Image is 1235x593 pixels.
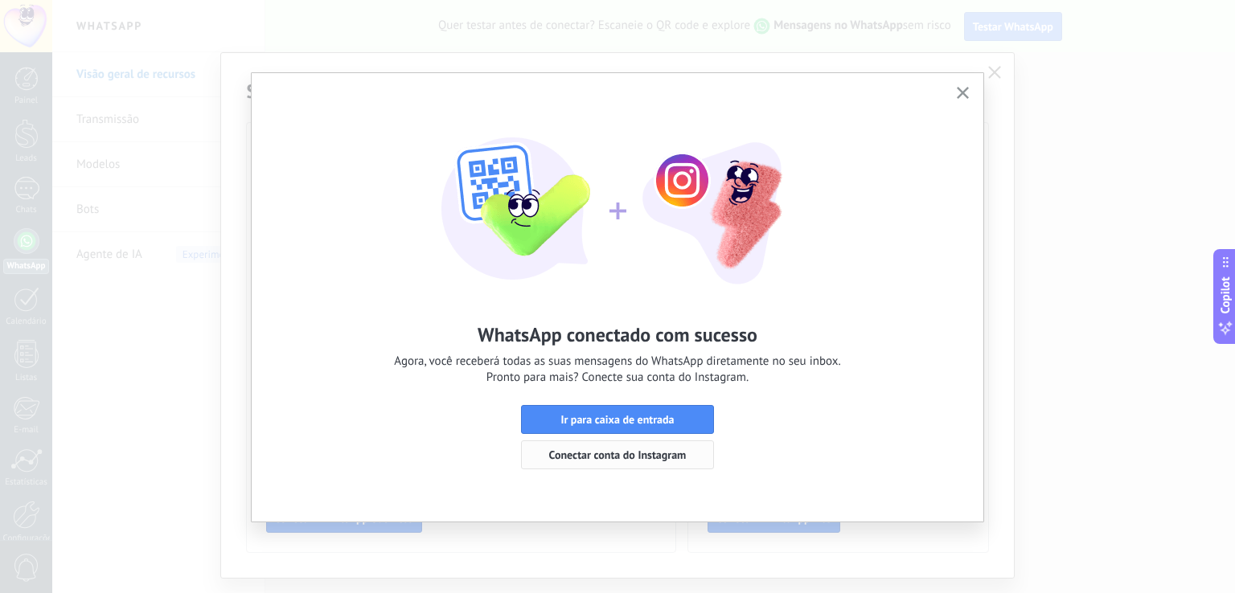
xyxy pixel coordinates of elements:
[560,414,674,425] span: Ir para caixa de entrada
[1217,277,1233,314] span: Copilot
[394,354,840,386] span: Agora, você receberá todas as suas mensagens do WhatsApp diretamente no seu inbox. Pronto para ma...
[549,449,687,460] span: Conectar conta do Instagram
[521,405,714,434] button: Ir para caixa de entrada
[521,440,714,469] button: Conectar conta do Instagram
[478,322,757,347] h2: WhatsApp conectado com sucesso
[441,97,794,290] img: wa-lite-feat-instagram-success.png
